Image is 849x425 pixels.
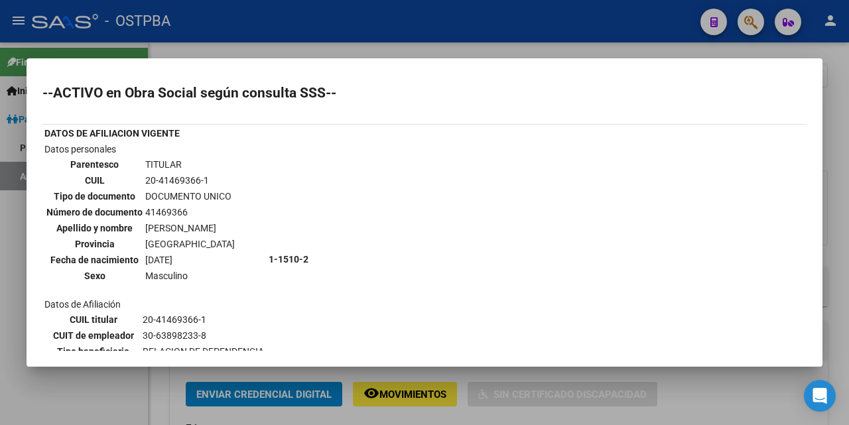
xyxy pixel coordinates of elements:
th: Número de documento [46,205,143,219]
td: 20-41469366-1 [145,173,235,188]
td: DOCUMENTO UNICO [145,189,235,204]
td: RELACION DE DEPENDENCIA [142,344,265,359]
h2: --ACTIVO en Obra Social según consulta SSS-- [42,86,807,99]
th: Tipo de documento [46,189,143,204]
td: [DATE] [145,253,235,267]
th: Sexo [46,269,143,283]
th: Apellido y nombre [46,221,143,235]
th: Fecha de nacimiento [46,253,143,267]
td: 30-63898233-8 [142,328,265,343]
td: Datos personales Datos de Afiliación [44,142,267,377]
div: Open Intercom Messenger [804,380,836,412]
th: CUIL [46,173,143,188]
th: CUIL titular [46,312,141,327]
td: [PERSON_NAME] [145,221,235,235]
td: 41469366 [145,205,235,219]
th: Tipo beneficiario [46,344,141,359]
b: 1-1510-2 [269,254,308,265]
th: Parentesco [46,157,143,172]
b: DATOS DE AFILIACION VIGENTE [44,128,180,139]
th: CUIT de empleador [46,328,141,343]
td: 20-41469366-1 [142,312,265,327]
th: Provincia [46,237,143,251]
td: [GEOGRAPHIC_DATA] [145,237,235,251]
td: Masculino [145,269,235,283]
td: TITULAR [145,157,235,172]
